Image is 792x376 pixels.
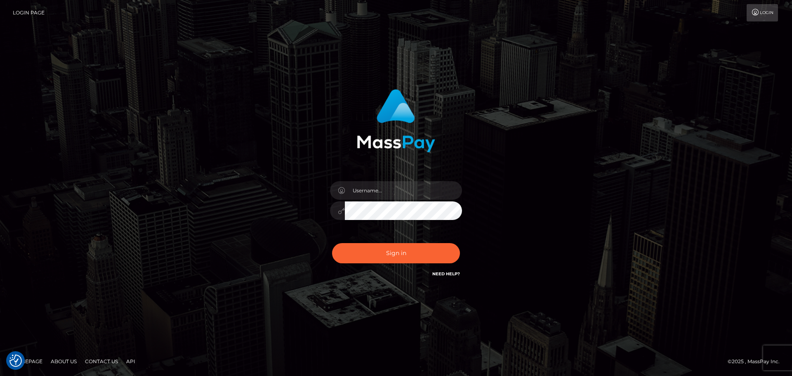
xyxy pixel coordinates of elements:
[9,355,22,367] button: Consent Preferences
[332,243,460,263] button: Sign in
[432,271,460,277] a: Need Help?
[345,181,462,200] input: Username...
[82,355,121,368] a: Contact Us
[9,355,46,368] a: Homepage
[47,355,80,368] a: About Us
[357,89,435,152] img: MassPay Login
[13,4,45,21] a: Login Page
[728,357,786,366] div: © 2025 , MassPay Inc.
[747,4,778,21] a: Login
[123,355,139,368] a: API
[9,355,22,367] img: Revisit consent button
